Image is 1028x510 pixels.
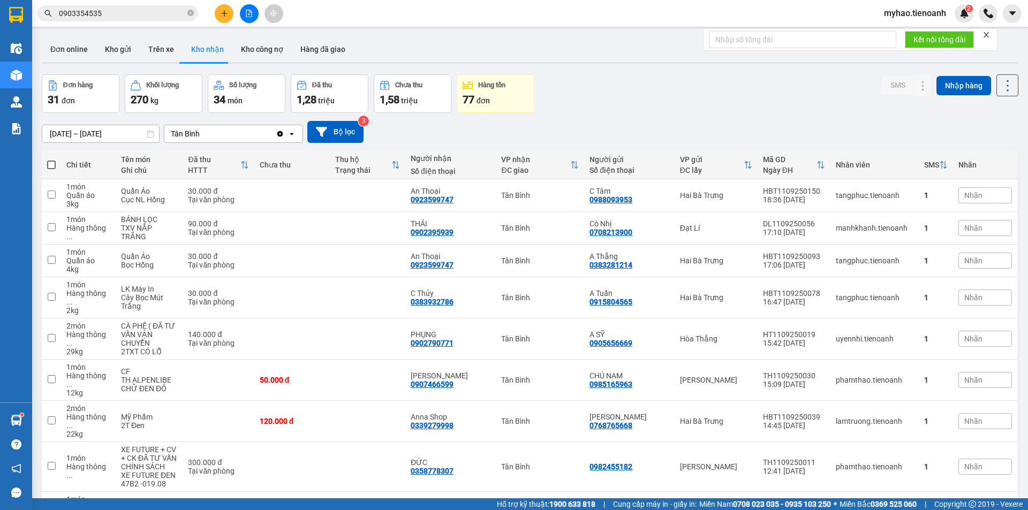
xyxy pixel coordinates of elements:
div: Người gửi [589,155,669,164]
button: Kho gửi [96,36,140,62]
div: Tại văn phòng [188,298,248,306]
div: An Thoại [411,187,491,195]
div: Tân Bình [501,376,579,384]
strong: 0708 023 035 - 0935 103 250 [733,500,831,508]
div: Cục NL Hồng [121,195,177,204]
span: question-circle [11,439,21,450]
div: Quần Áo [121,187,177,195]
span: Nhãn [964,462,982,471]
span: Nhãn [964,334,982,343]
button: file-add [240,4,259,23]
div: Tân Bình [171,128,200,139]
div: Cây Bọc Mút Trắng [121,293,177,310]
button: Kết nối tổng đài [905,31,974,48]
img: phone-icon [984,9,993,18]
div: 0988093953 [589,195,632,204]
div: Hòa Thắng [680,334,752,343]
div: Hàng tồn [478,81,505,89]
button: plus [215,4,233,23]
span: ... [66,339,73,347]
div: lamtruong.tienoanh [836,417,913,425]
div: Số lượng [229,81,256,89]
div: 50.000 đ [260,376,324,384]
button: Chưa thu1,58 triệu [374,74,451,113]
span: close [982,31,990,39]
div: 3 kg [66,200,110,208]
div: Hai Bà Trưng [680,417,752,425]
div: Hai Bà Trưng [680,191,752,200]
div: 300.000 đ [188,458,248,467]
input: Select a date range. [42,125,159,142]
strong: 0369 525 060 [871,500,917,508]
div: Chi tiết [66,161,110,169]
span: Kết nối tổng đài [913,34,965,45]
div: Quần Áo [121,252,177,261]
img: warehouse-icon [11,70,22,81]
div: 17:06 [DATE] [763,261,825,269]
span: message [11,488,21,498]
span: Nhãn [964,256,982,265]
button: Hàng đã giao [292,36,354,62]
div: Đã thu [312,81,332,89]
button: Trên xe [140,36,183,62]
div: 1 món [66,280,110,289]
div: 0915804565 [589,298,632,306]
span: món [228,96,243,105]
div: 0339279998 [411,421,453,430]
div: Nhân viên [836,161,913,169]
div: CF [121,367,177,376]
span: Nhãn [964,417,982,425]
div: Tân Bình [501,293,579,302]
div: Thu hộ [335,155,391,164]
div: HBT1109250150 [763,187,825,195]
span: triệu [401,96,418,105]
div: Mỹ Phẩm [121,413,177,421]
div: 1 [924,334,948,343]
div: Hai Bà Trưng [680,293,752,302]
input: Nhập số tổng đài [709,31,896,48]
div: HBT1109250078 [763,289,825,298]
div: Đạt Lí [680,224,752,232]
div: Số điện thoại [411,167,491,176]
div: 0982455182 [589,462,632,471]
span: 31 [48,93,59,106]
div: BÁNH LỌC [121,215,177,224]
div: C Tâm [589,187,669,195]
div: 0768765668 [589,421,632,430]
span: đơn [62,96,75,105]
div: An Thoại [411,252,491,261]
div: tangphuc.tienoanh [836,256,913,265]
span: ⚪️ [834,502,837,506]
div: Số điện thoại [589,166,669,174]
span: file-add [245,10,253,17]
div: 12:41 [DATE] [763,467,825,475]
div: 4 kg [66,265,110,273]
div: Cô Nhị [589,219,669,228]
div: HTTT [188,166,240,174]
div: A Thắng [589,252,669,261]
div: 29 kg [66,347,110,356]
div: 0985165963 [589,380,632,389]
div: Hàng thông thường [66,289,110,306]
div: tangphuc.tienoanh [836,191,913,200]
button: Số lượng34món [208,74,285,113]
div: XE FUTURE + CV + CK ĐÃ TƯ VẤN CHÍNH SÁCH [121,445,177,471]
div: 1 [924,376,948,384]
div: 0383932786 [411,298,453,306]
div: 0923599747 [411,261,453,269]
div: 0708213900 [589,228,632,237]
div: 1 món [66,454,110,462]
div: TH ALPENLIBE CHỮ ĐEN ĐỎ [121,376,177,393]
div: 1 món [66,182,110,191]
div: Bảo Ngọc [589,413,669,421]
div: phamthao.tienoanh [836,462,913,471]
span: ... [66,232,73,241]
div: 2T Đen [121,421,177,430]
div: CÀ PHÊ ( ĐÃ TƯ VẤN VẬN CHUYỂN [121,322,177,347]
div: Hai Bà Trưng [680,256,752,265]
span: search [44,10,52,17]
span: Nhãn [964,293,982,302]
div: 16:47 [DATE] [763,298,825,306]
span: triệu [318,96,335,105]
span: 2 [967,5,971,12]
